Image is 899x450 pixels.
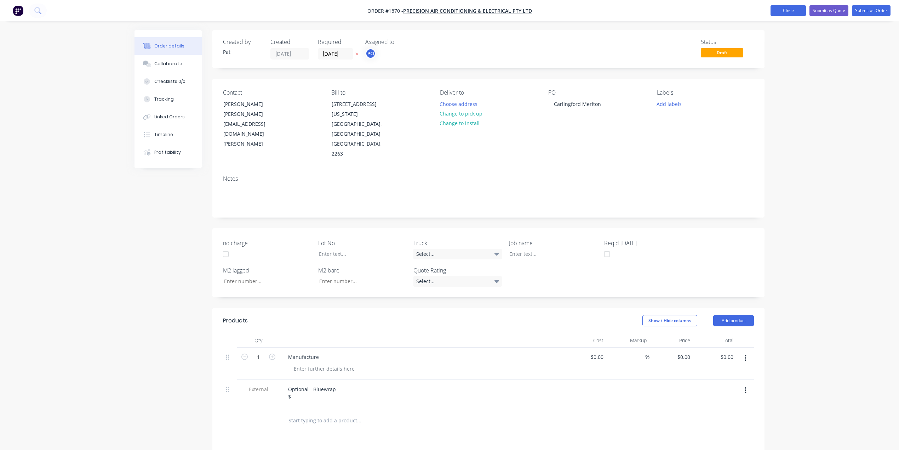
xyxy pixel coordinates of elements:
[134,108,202,126] button: Linked Orders
[313,276,407,287] input: Enter number...
[563,333,606,348] div: Cost
[270,39,309,45] div: Created
[154,131,173,138] div: Timeline
[223,99,282,109] div: [PERSON_NAME]
[413,276,502,287] div: Select...
[693,333,737,348] div: Total
[223,39,262,45] div: Created by
[436,99,481,108] button: Choose address
[413,266,502,275] label: Quote Rating
[154,78,185,85] div: Checklists 0/0
[223,109,282,149] div: [PERSON_NAME][EMAIL_ADDRESS][DOMAIN_NAME][PERSON_NAME]
[134,126,202,144] button: Timeline
[217,99,288,149] div: [PERSON_NAME][PERSON_NAME][EMAIL_ADDRESS][DOMAIN_NAME][PERSON_NAME]
[326,99,396,159] div: [STREET_ADDRESS][US_STATE][GEOGRAPHIC_DATA], [GEOGRAPHIC_DATA], [GEOGRAPHIC_DATA], 2263
[223,266,311,275] label: M2 lagged
[653,99,685,108] button: Add labels
[223,316,248,325] div: Products
[154,61,182,67] div: Collaborate
[701,39,754,45] div: Status
[413,239,502,247] label: Truck
[223,89,320,96] div: Contact
[223,48,262,56] div: Pat
[771,5,806,16] button: Close
[13,5,23,16] img: Factory
[282,384,342,402] div: Optional - Bluewrap $
[332,99,390,119] div: [STREET_ADDRESS][US_STATE]
[440,89,537,96] div: Deliver to
[134,73,202,90] button: Checklists 0/0
[606,333,650,348] div: Markup
[701,48,743,57] span: Draft
[642,315,697,326] button: Show / Hide columns
[548,99,607,109] div: Carlingford Meriton
[318,239,407,247] label: Lot No
[436,118,483,128] button: Change to install
[332,119,390,159] div: [GEOGRAPHIC_DATA], [GEOGRAPHIC_DATA], [GEOGRAPHIC_DATA], 2263
[154,114,185,120] div: Linked Orders
[318,266,407,275] label: M2 bare
[809,5,848,16] button: Submit as Quote
[413,249,502,259] div: Select...
[403,7,532,14] a: Precision Air Conditioning & Electrical Pty Ltd
[223,175,754,182] div: Notes
[288,414,430,428] input: Start typing to add a product...
[223,239,311,247] label: no charge
[154,96,174,102] div: Tracking
[365,39,436,45] div: Assigned to
[367,7,403,14] span: Order #1870 -
[657,89,754,96] div: Labels
[240,386,277,393] span: External
[645,353,649,361] span: %
[154,43,184,49] div: Order details
[154,149,181,156] div: Profitability
[436,109,486,118] button: Change to pick up
[604,239,693,247] label: Req'd [DATE]
[134,55,202,73] button: Collaborate
[713,315,754,326] button: Add product
[134,90,202,108] button: Tracking
[237,333,280,348] div: Qty
[331,89,428,96] div: Bill to
[649,333,693,348] div: Price
[218,276,311,287] input: Enter number...
[134,144,202,161] button: Profitability
[852,5,891,16] button: Submit as Order
[282,352,325,362] div: Manufacture
[509,239,597,247] label: Job name
[365,48,376,59] button: PO
[318,39,357,45] div: Required
[134,37,202,55] button: Order details
[548,89,645,96] div: PO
